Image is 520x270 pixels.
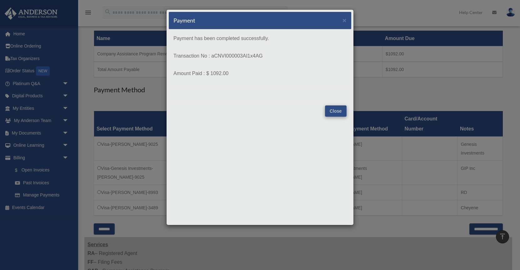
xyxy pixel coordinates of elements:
[173,17,195,24] h5: Payment
[173,69,347,78] p: Amount Paid : $ 1092.00
[173,34,347,43] p: Payment has been completed successfully.
[342,17,347,24] span: ×
[342,17,347,23] button: Close
[325,105,347,117] button: Close
[173,52,347,60] p: Transaction No : aCNVI000003AI1x4AG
